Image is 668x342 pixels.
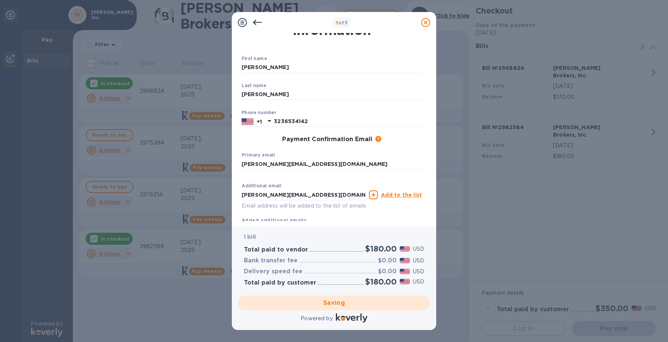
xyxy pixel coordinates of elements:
h3: Bank transfer fee [244,257,298,264]
h1: Payment Contact Information [242,6,422,38]
img: USD [400,246,410,252]
img: US [242,118,254,126]
input: Enter your last name [242,89,422,100]
b: of 3 [336,20,348,26]
input: Enter your primary email [242,158,422,170]
h3: Total paid to vendor [244,246,308,253]
label: First name [242,57,267,61]
p: +1 [257,118,262,125]
p: USD [413,245,424,253]
img: USD [400,269,410,274]
label: Primary email [242,153,275,158]
h2: $180.00 [365,277,397,286]
b: Added additional emails [242,217,307,223]
h3: $0.00 [378,257,397,264]
img: Logo [336,313,367,322]
input: Enter your first name [242,62,422,73]
h3: Total paid by customer [244,279,316,286]
u: Add to the list [381,192,422,198]
p: Email address will be added to the list of emails [242,202,366,210]
img: USD [400,258,410,263]
p: USD [413,268,424,276]
p: USD [413,257,424,265]
p: Powered by [301,315,332,322]
h2: $180.00 [365,244,397,253]
span: 3 [336,20,339,26]
label: Phone number [242,110,276,115]
input: Enter your phone number [274,116,422,127]
h3: Payment Confirmation Email [282,136,372,143]
b: 1 bill [244,234,256,240]
img: USD [400,279,410,284]
h3: Delivery speed fee [244,268,302,275]
input: Enter additional email [242,189,366,200]
p: USD [413,278,424,286]
label: Last name [242,83,266,88]
label: Additional email [242,184,281,188]
h3: $0.00 [378,268,397,275]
